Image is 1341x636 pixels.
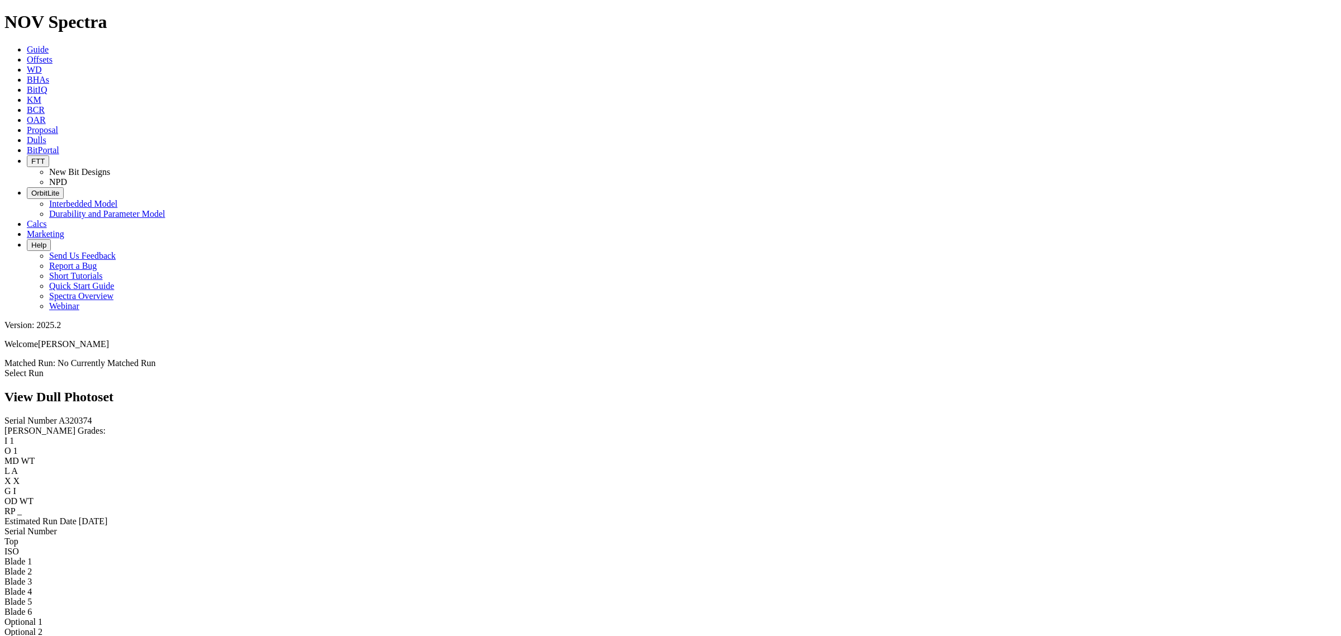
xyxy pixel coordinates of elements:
[4,567,32,576] span: Blade 2
[49,281,114,291] a: Quick Start Guide
[49,261,97,270] a: Report a Bug
[4,456,19,466] label: MD
[4,486,11,496] label: G
[27,187,64,199] button: OrbitLite
[49,199,117,208] a: Interbedded Model
[4,339,1337,349] p: Welcome
[21,456,35,466] span: WT
[4,320,1337,330] div: Version: 2025.2
[4,12,1337,32] h1: NOV Spectra
[31,157,45,165] span: FTT
[4,537,18,546] span: Top
[4,557,32,566] span: Blade 1
[49,301,79,311] a: Webinar
[4,587,32,596] span: Blade 4
[49,271,103,281] a: Short Tutorials
[27,155,49,167] button: FTT
[4,506,15,516] label: RP
[4,516,77,526] label: Estimated Run Date
[9,436,14,445] span: 1
[49,209,165,219] a: Durability and Parameter Model
[59,416,92,425] span: A320374
[4,577,32,586] span: Blade 3
[31,241,46,249] span: Help
[4,547,19,556] span: ISO
[58,358,156,368] span: No Currently Matched Run
[31,189,59,197] span: OrbitLite
[27,105,45,115] a: BCR
[4,368,44,378] a: Select Run
[20,496,34,506] span: WT
[27,65,42,74] a: WD
[13,476,20,486] span: X
[4,416,57,425] label: Serial Number
[4,496,17,506] label: OD
[4,617,42,626] span: Optional 1
[27,45,49,54] a: Guide
[27,85,47,94] a: BitIQ
[4,358,55,368] span: Matched Run:
[38,339,109,349] span: [PERSON_NAME]
[27,145,59,155] a: BitPortal
[27,115,46,125] a: OAR
[4,466,9,476] label: L
[27,55,53,64] a: Offsets
[4,390,1337,405] h2: View Dull Photoset
[27,95,41,105] a: KM
[4,436,7,445] label: I
[49,177,67,187] a: NPD
[4,446,11,455] label: O
[27,229,64,239] a: Marketing
[11,466,18,476] span: A
[4,526,57,536] span: Serial Number
[4,426,1337,436] div: [PERSON_NAME] Grades:
[4,476,11,486] label: X
[4,607,32,616] span: Blade 6
[4,597,32,606] span: Blade 5
[49,251,116,260] a: Send Us Feedback
[27,75,49,84] a: BHAs
[13,446,18,455] span: 1
[27,135,46,145] a: Dulls
[49,167,110,177] a: New Bit Designs
[27,219,47,229] a: Calcs
[27,239,51,251] button: Help
[17,506,22,516] span: _
[27,125,58,135] a: Proposal
[49,291,113,301] a: Spectra Overview
[13,486,16,496] span: I
[79,516,108,526] span: [DATE]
